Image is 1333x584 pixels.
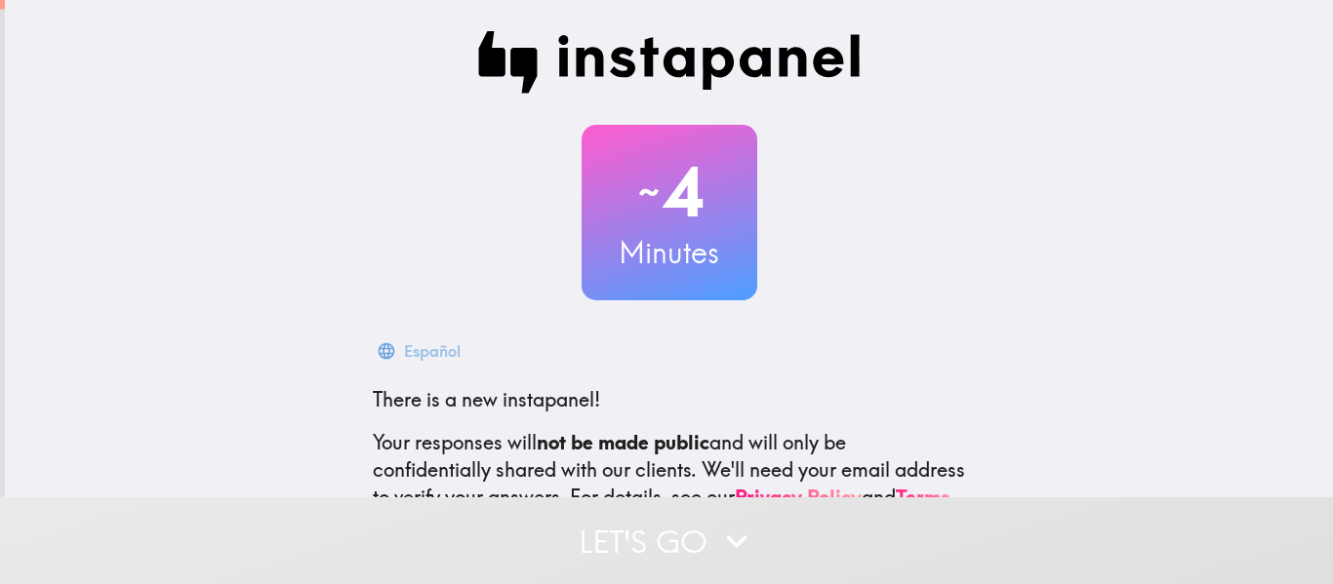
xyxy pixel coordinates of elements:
[735,485,862,509] a: Privacy Policy
[373,331,468,370] button: Español
[373,429,966,511] p: Your responses will and will only be confidentially shared with our clients. We'll need your emai...
[373,387,600,411] span: There is a new instapanel!
[635,163,663,221] span: ~
[582,152,757,232] h2: 4
[404,337,461,365] div: Español
[537,430,709,454] b: not be made public
[478,31,861,94] img: Instapanel
[896,485,950,509] a: Terms
[582,232,757,273] h3: Minutes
